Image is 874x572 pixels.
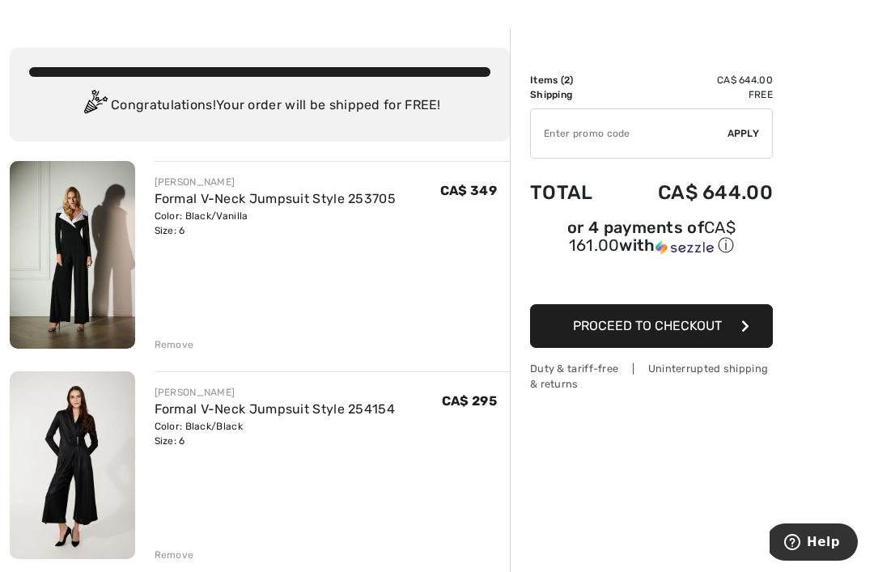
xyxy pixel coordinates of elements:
[564,74,570,86] span: 2
[10,161,135,349] img: Formal V-Neck Jumpsuit Style 253705
[530,304,773,348] button: Proceed to Checkout
[573,318,722,333] span: Proceed to Checkout
[655,240,714,255] img: Sezzle
[770,523,858,564] iframe: Opens a widget where you can find more information
[155,401,396,417] a: Formal V-Neck Jumpsuit Style 254154
[616,87,773,102] td: Free
[78,90,111,122] img: Congratulation2.svg
[530,87,616,102] td: Shipping
[29,90,490,122] div: Congratulations! Your order will be shipped for FREE!
[155,337,194,352] div: Remove
[530,220,773,262] div: or 4 payments ofCA$ 161.00withSezzle Click to learn more about Sezzle
[531,109,728,158] input: Promo code
[569,218,736,255] span: CA$ 161.00
[155,209,397,238] div: Color: Black/Vanilla Size: 6
[530,220,773,256] div: or 4 payments of with
[155,385,396,400] div: [PERSON_NAME]
[530,262,773,299] iframe: PayPal-paypal
[10,371,135,559] img: Formal V-Neck Jumpsuit Style 254154
[616,73,773,87] td: CA$ 644.00
[530,361,773,392] div: Duty & tariff-free | Uninterrupted shipping & returns
[155,175,397,189] div: [PERSON_NAME]
[155,419,396,448] div: Color: Black/Black Size: 6
[155,191,397,206] a: Formal V-Neck Jumpsuit Style 253705
[155,548,194,562] div: Remove
[728,126,760,141] span: Apply
[616,165,773,220] td: CA$ 644.00
[442,393,497,409] span: CA$ 295
[530,165,616,220] td: Total
[530,73,616,87] td: Items ( )
[440,183,497,198] span: CA$ 349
